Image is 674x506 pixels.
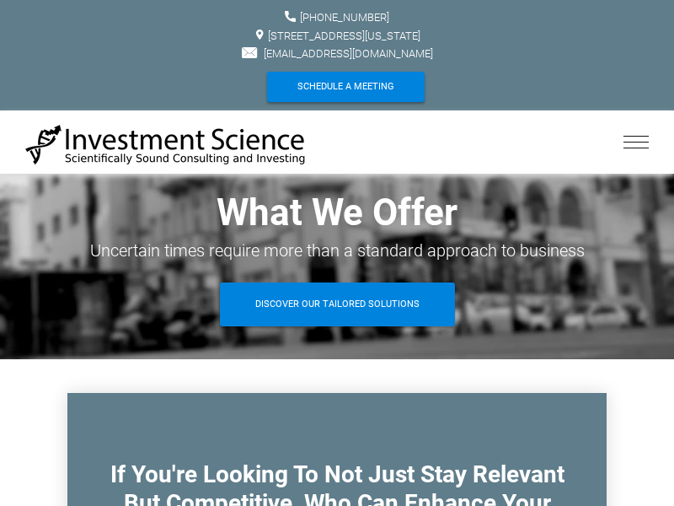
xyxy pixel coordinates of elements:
[255,283,420,326] span: Discover Our Tailored Solutions
[267,72,425,102] a: Schedule A Meeting
[300,11,389,24] a: [PHONE_NUMBER]
[51,235,623,266] div: Uncertain times require more than a standard approach to business
[264,47,433,60] a: [EMAIL_ADDRESS][DOMAIN_NAME]
[220,283,455,326] a: Discover Our Tailored Solutions
[217,191,457,234] strong: What We Offer
[297,72,394,102] span: Schedule A Meeting
[25,123,307,166] img: Investment Science | NYC Consulting Services
[268,30,420,42] a: [STREET_ADDRESS][US_STATE]​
